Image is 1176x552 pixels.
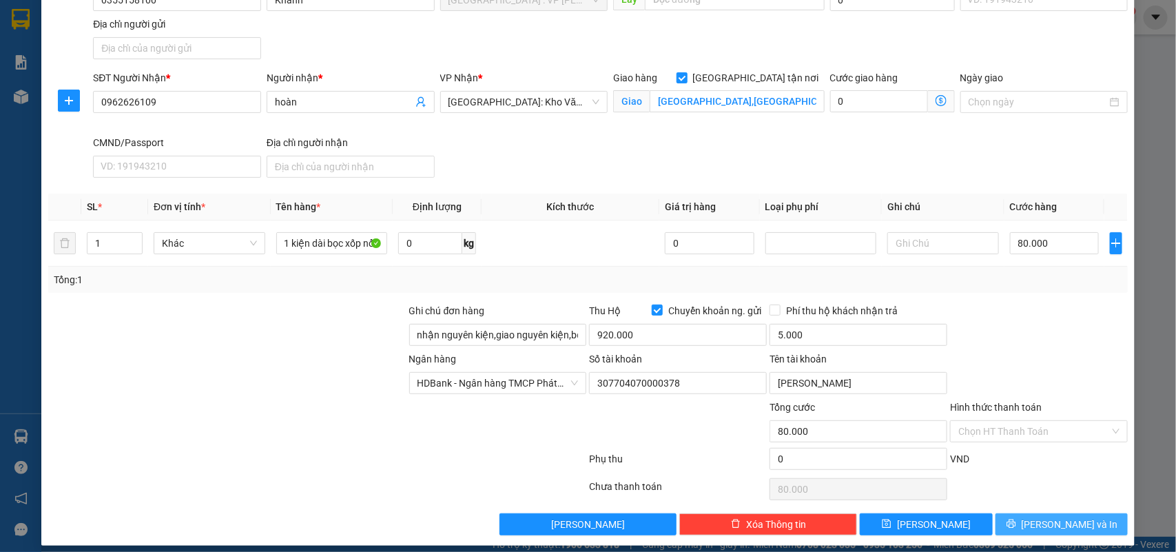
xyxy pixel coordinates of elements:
div: Chưa thanh toán [588,479,769,503]
button: plus [58,90,80,112]
input: Số tài khoản [589,372,767,394]
div: Địa chỉ người gửi [93,17,261,32]
label: Hình thức thanh toán [950,402,1042,413]
input: Địa chỉ của người gửi [93,37,261,59]
span: [GEOGRAPHIC_DATA] tận nơi [688,70,825,85]
span: plus [1111,238,1122,249]
div: CMND/Passport [93,135,261,150]
span: save [882,519,891,530]
span: HDBank - Ngân hàng TMCP Phát triển Thành phố Hồ Chí Minh [417,373,579,393]
th: Loại phụ phí [760,194,883,221]
label: Tên tài khoản [770,354,827,365]
span: VP Nhận [440,72,479,83]
span: [PERSON_NAME] [897,517,971,532]
span: Tên hàng [276,201,321,212]
span: Chuyển khoản ng. gửi [663,303,767,318]
label: Ngày giao [960,72,1004,83]
button: [PERSON_NAME] [499,513,677,535]
span: Tổng cước [770,402,815,413]
span: Thu Hộ [589,305,621,316]
label: Ghi chú đơn hàng [409,305,485,316]
span: Giao hàng [613,72,657,83]
span: Hà Nội: Kho Văn Điển Thanh Trì [448,92,600,112]
div: Người nhận [267,70,435,85]
button: save[PERSON_NAME] [860,513,992,535]
span: Kích thước [547,201,595,212]
label: Số tài khoản [589,354,642,365]
span: Phí thu hộ khách nhận trả [781,303,903,318]
input: Giao tận nơi [650,90,825,112]
div: Tổng: 1 [54,272,455,287]
label: Cước giao hàng [830,72,898,83]
span: Khác [162,233,257,254]
span: VND [950,453,969,464]
button: deleteXóa Thông tin [679,513,857,535]
input: Cước giao hàng [830,90,928,112]
span: Xóa Thông tin [746,517,806,532]
input: Ghi chú đơn hàng [409,324,587,346]
span: Cước hàng [1010,201,1058,212]
input: 0 [665,232,754,254]
span: Đơn vị tính [154,201,205,212]
span: printer [1007,519,1016,530]
th: Ghi chú [882,194,1004,221]
input: Ghi Chú [887,232,999,254]
div: SĐT Người Nhận [93,70,261,85]
span: kg [462,232,476,254]
input: Ngày giao [969,94,1108,110]
span: Giá trị hàng [665,201,716,212]
button: printer[PERSON_NAME] và In [996,513,1128,535]
span: [PERSON_NAME] và In [1022,517,1118,532]
div: Địa chỉ người nhận [267,135,435,150]
button: delete [54,232,76,254]
span: SL [87,201,98,212]
div: Phụ thu [588,451,769,476]
span: Giao [613,90,650,112]
span: dollar-circle [936,95,947,106]
span: [PERSON_NAME] [551,517,625,532]
input: Địa chỉ của người nhận [267,156,435,178]
span: Định lượng [413,201,462,212]
input: Tên tài khoản [770,372,947,394]
span: delete [731,519,741,530]
span: user-add [415,96,426,108]
button: plus [1110,232,1123,254]
input: VD: Bàn, Ghế [276,232,388,254]
span: plus [59,95,79,106]
label: Ngân hàng [409,354,457,365]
